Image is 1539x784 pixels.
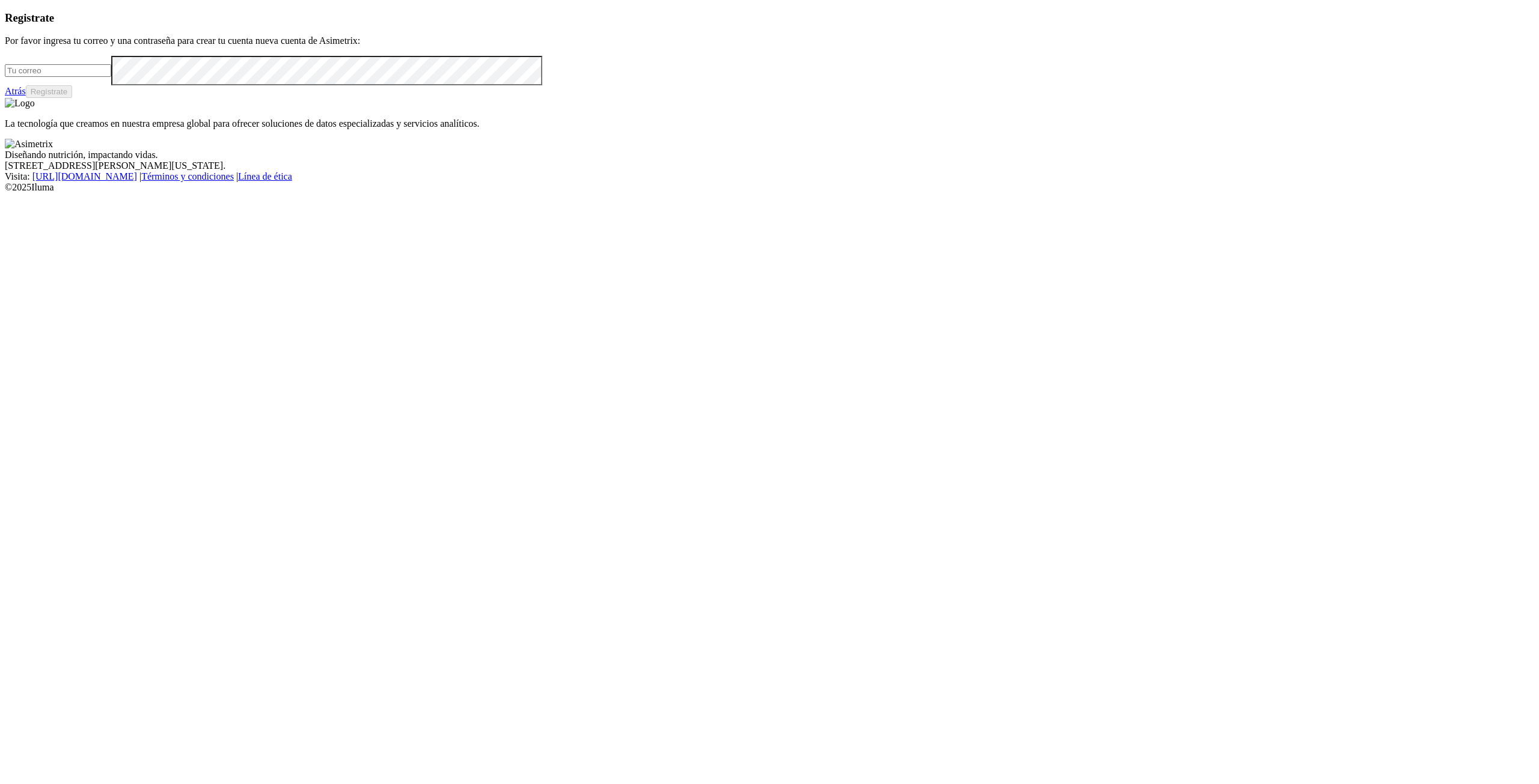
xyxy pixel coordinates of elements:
a: [URL][DOMAIN_NAME] [32,171,137,181]
div: Visita : | | [5,171,1534,182]
p: Por favor ingresa tu correo y una contraseña para crear tu cuenta nueva cuenta de Asimetrix: [5,35,1534,46]
a: Atrás [5,86,26,96]
img: Asimetrix [5,139,53,150]
div: © 2025 Iluma [5,182,1534,193]
img: Logo [5,98,35,109]
h3: Registrate [5,11,1534,25]
div: [STREET_ADDRESS][PERSON_NAME][US_STATE]. [5,160,1534,171]
button: Regístrate [26,85,73,98]
div: Diseñando nutrición, impactando vidas. [5,150,1534,160]
input: Tu correo [5,64,111,77]
a: Términos y condiciones [141,171,234,181]
a: Línea de ética [238,171,292,181]
p: La tecnología que creamos en nuestra empresa global para ofrecer soluciones de datos especializad... [5,118,1534,129]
